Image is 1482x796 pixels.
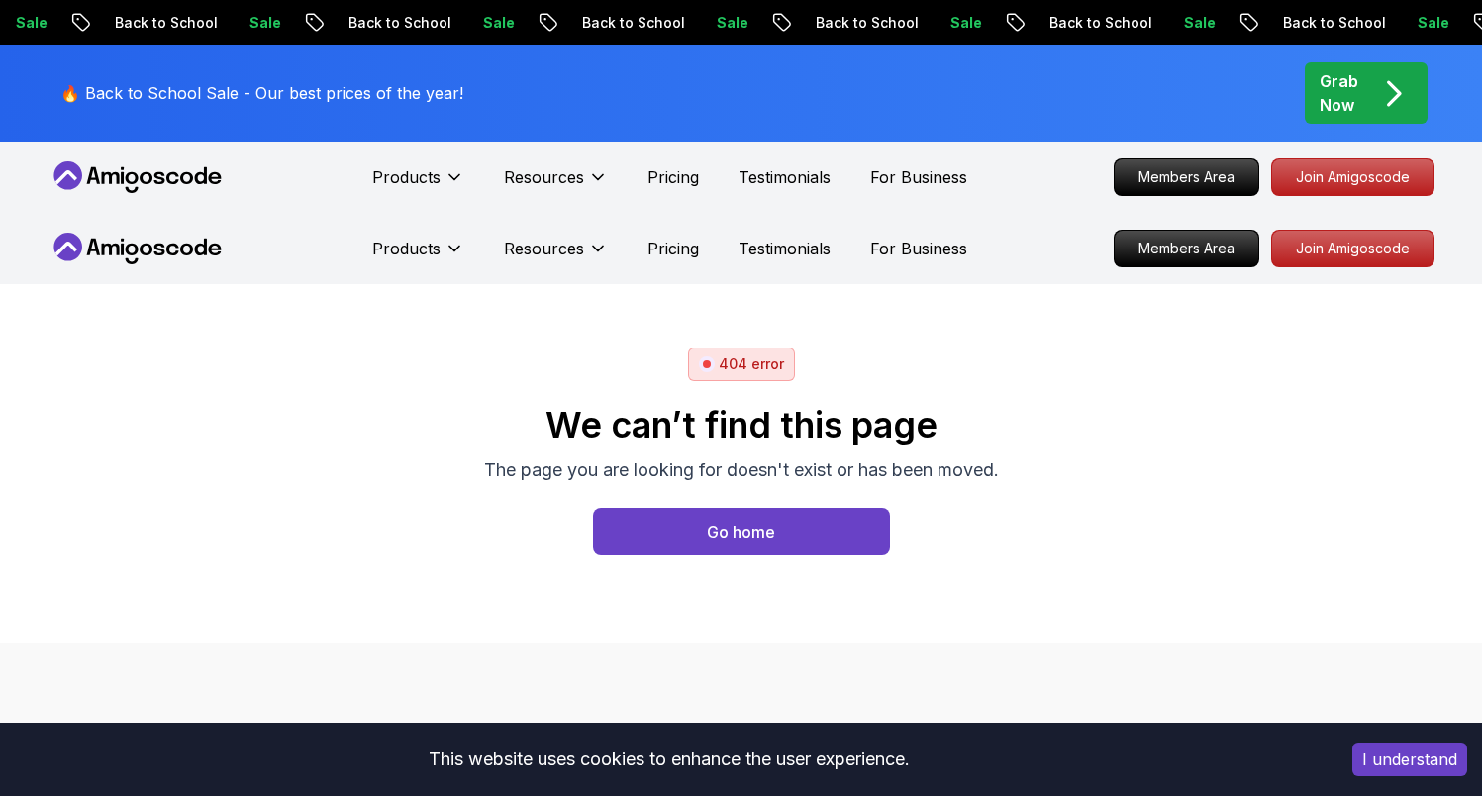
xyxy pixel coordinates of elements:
button: Resources [504,165,608,205]
a: Join Amigoscode [1271,230,1434,267]
p: Back to School [1267,13,1402,33]
h2: We can’t find this page [484,405,999,445]
a: Join Amigoscode [1271,158,1434,196]
button: Resources [504,237,608,276]
p: Back to School [1034,13,1168,33]
p: Sale [935,13,998,33]
button: Products [372,237,464,276]
button: Go home [593,508,890,555]
a: For Business [870,237,967,260]
p: Grab Now [1320,69,1358,117]
a: Testimonials [739,237,831,260]
p: Products [372,237,441,260]
a: Members Area [1114,158,1259,196]
p: The page you are looking for doesn't exist or has been moved. [484,456,999,484]
p: Products [372,165,441,189]
p: Resources [504,237,584,260]
p: Sale [467,13,531,33]
button: Accept cookies [1352,743,1467,776]
p: Back to School [99,13,234,33]
p: Join Amigoscode [1272,159,1433,195]
p: Members Area [1115,231,1258,266]
div: Go home [707,520,775,544]
button: Products [372,165,464,205]
a: Home page [593,508,890,555]
p: 404 error [719,354,784,374]
a: Pricing [647,165,699,189]
p: Back to School [333,13,467,33]
p: Sale [234,13,297,33]
a: Testimonials [739,165,831,189]
a: For Business [870,165,967,189]
p: Back to School [800,13,935,33]
p: Sale [701,13,764,33]
div: This website uses cookies to enhance the user experience. [15,738,1323,781]
p: Sale [1402,13,1465,33]
p: Join Amigoscode [1272,231,1433,266]
a: Pricing [647,237,699,260]
p: 🔥 Back to School Sale - Our best prices of the year! [60,81,463,105]
p: Members Area [1115,159,1258,195]
p: Back to School [566,13,701,33]
p: Sale [1168,13,1232,33]
a: Members Area [1114,230,1259,267]
p: Resources [504,165,584,189]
